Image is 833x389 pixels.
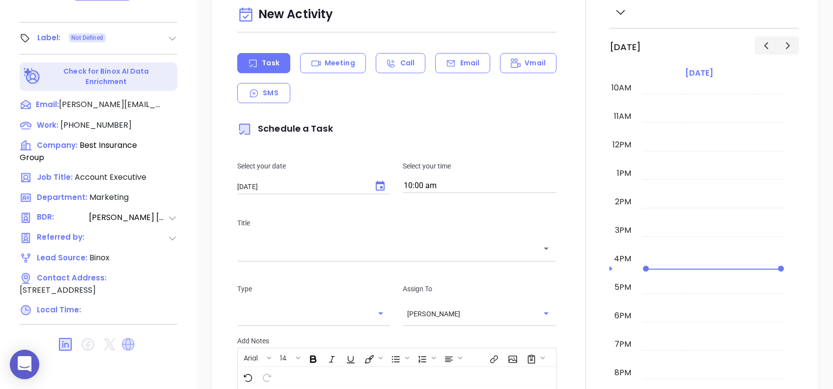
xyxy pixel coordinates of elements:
[37,140,78,150] span: Company:
[37,120,58,130] span: Work :
[275,349,303,366] span: Font size
[20,139,137,163] span: Best Insurance Group
[341,349,359,366] span: Underline
[237,2,556,28] div: New Activity
[37,192,87,202] span: Department:
[403,161,556,171] p: Select your time
[374,306,388,320] button: Open
[71,32,103,43] span: Not Defined
[42,66,170,87] p: Check for Binox AI Data Enrichment
[539,306,553,320] button: Open
[484,349,502,366] span: Insert link
[360,349,385,366] span: Fill color or set the text color
[615,167,633,179] div: 1pm
[460,58,480,68] p: Email
[613,196,633,208] div: 2pm
[325,58,355,68] p: Meeting
[612,111,633,122] div: 11am
[37,232,88,244] span: Referred by:
[612,253,633,265] div: 4pm
[322,349,340,366] span: Italic
[304,349,321,366] span: Bold
[238,349,274,366] span: Font family
[20,284,96,296] span: [STREET_ADDRESS]
[413,349,438,366] span: Insert Ordered List
[777,36,799,55] button: Next day
[262,58,279,68] p: Task
[275,349,294,366] button: 14
[439,349,465,366] span: Align
[237,161,391,171] p: Select your date
[37,30,61,45] div: Label:
[24,68,41,85] img: Ai-Enrich-DaqCidB-.svg
[89,212,167,224] span: [PERSON_NAME] [PERSON_NAME]
[386,349,412,366] span: Insert Unordered List
[237,335,556,346] p: Add Notes
[263,88,278,98] p: SMS
[37,172,73,182] span: Job Title:
[75,171,146,183] span: Account Executive
[539,242,553,255] button: Open
[610,42,641,53] h2: [DATE]
[237,182,366,192] input: MM/DD/YYYY
[370,176,390,196] button: Choose date, selected date is Aug 14, 2025
[239,353,263,360] span: Arial
[37,252,87,263] span: Lead Source:
[237,283,391,294] p: Type
[275,353,292,360] span: 14
[683,66,715,80] a: [DATE]
[89,252,110,263] span: Binox
[503,349,521,366] span: Insert Image
[59,99,162,111] span: [PERSON_NAME][EMAIL_ADDRESS][DOMAIN_NAME]
[237,218,556,228] p: Title
[89,192,129,203] span: Marketing
[611,139,633,151] div: 12pm
[37,212,88,224] span: BDR:
[610,82,633,94] div: 10am
[60,119,132,131] span: [PHONE_NUMBER]
[238,368,256,385] span: Undo
[257,368,275,385] span: Redo
[237,122,333,135] span: Schedule a Task
[522,349,547,366] span: Surveys
[37,305,81,315] span: Local Time:
[36,99,59,111] span: Email:
[37,273,107,283] span: Contact Address:
[400,58,415,68] p: Call
[403,283,556,294] p: Assign To
[239,349,265,366] button: Arial
[612,338,633,350] div: 7pm
[612,281,633,293] div: 5pm
[613,224,633,236] div: 3pm
[755,36,777,55] button: Previous day
[612,367,633,379] div: 8pm
[612,310,633,322] div: 6pm
[525,58,546,68] p: Vmail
